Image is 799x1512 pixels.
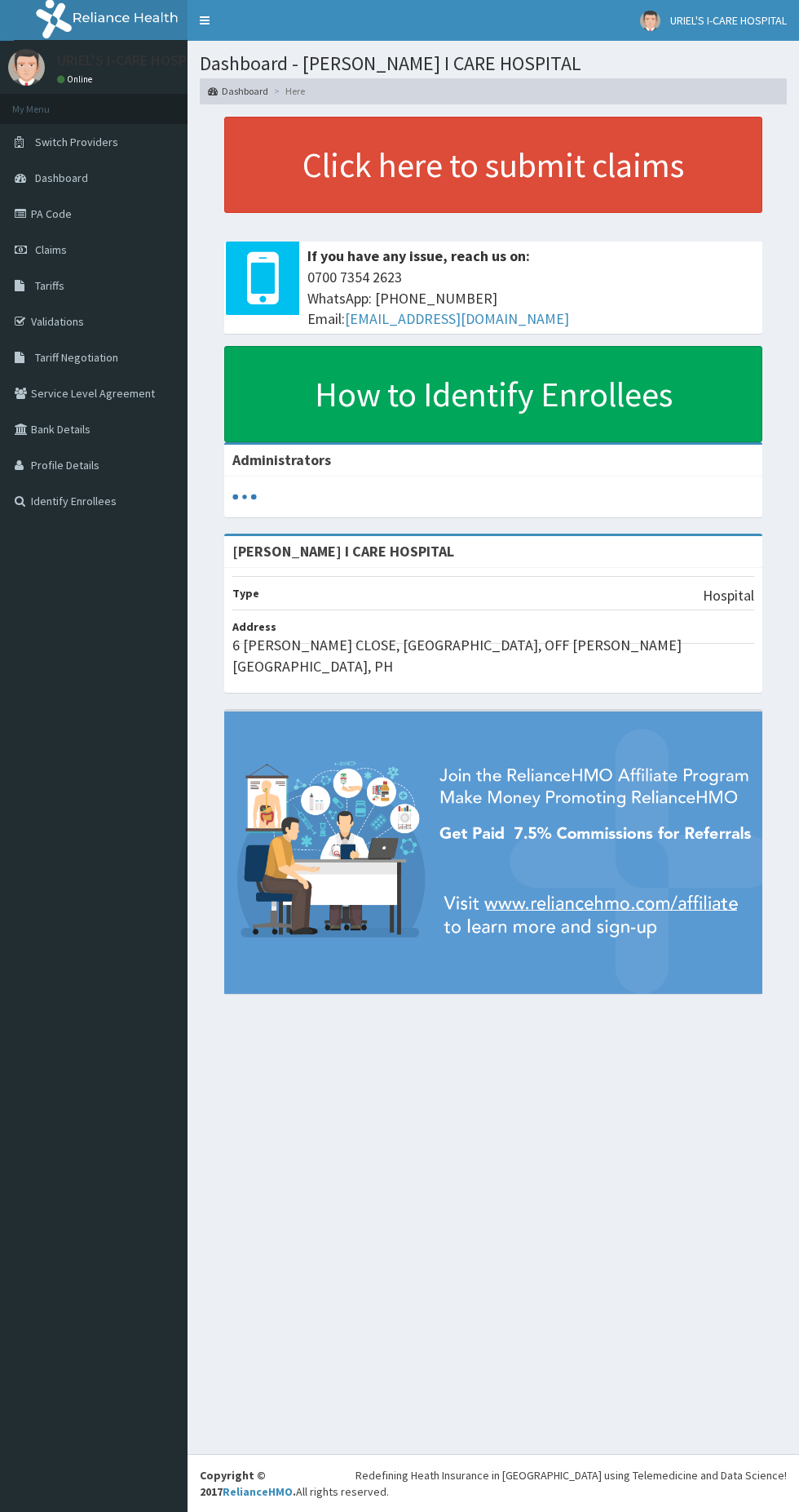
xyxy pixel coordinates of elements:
div: Redefining Heath Insurance in [GEOGRAPHIC_DATA] using Telemedicine and Data Science! [355,1467,787,1483]
img: User Image [640,11,660,31]
b: Type [232,586,259,601]
p: URIEL'S I-CARE HOSPITAL [57,53,214,68]
span: URIEL'S I-CARE HOSPITAL [670,13,787,28]
b: Address [232,619,276,634]
a: RelianceHMO [223,1484,293,1499]
li: Here [270,84,305,98]
a: Dashboard [208,84,268,98]
span: 0700 7354 2623 WhatsApp: [PHONE_NUMBER] Email: [307,267,754,330]
span: Tariffs [35,278,64,293]
svg: audio-loading [232,485,257,509]
a: How to Identify Enrollees [224,346,762,442]
b: Administrators [232,450,331,469]
footer: All rights reserved. [188,1454,799,1512]
span: Claims [35,242,67,257]
img: provider-team-banner.png [224,712,762,993]
span: Switch Providers [35,135,118,149]
strong: Copyright © 2017 . [200,1468,296,1499]
h1: Dashboard - [PERSON_NAME] I CARE HOSPITAL [200,53,787,74]
p: 6 [PERSON_NAME] CLOSE, [GEOGRAPHIC_DATA], OFF [PERSON_NAME][GEOGRAPHIC_DATA], PH [232,635,754,676]
span: Dashboard [35,171,88,185]
a: [EMAIL_ADDRESS][DOMAIN_NAME] [345,309,569,328]
b: If you have any issue, reach us on: [307,246,530,265]
strong: [PERSON_NAME] I CARE HOSPITAL [232,542,454,561]
a: Online [57,73,96,85]
a: Click here to submit claims [224,117,762,213]
p: Hospital [703,585,754,606]
img: User Image [8,49,45,86]
span: Tariff Negotiation [35,350,118,365]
